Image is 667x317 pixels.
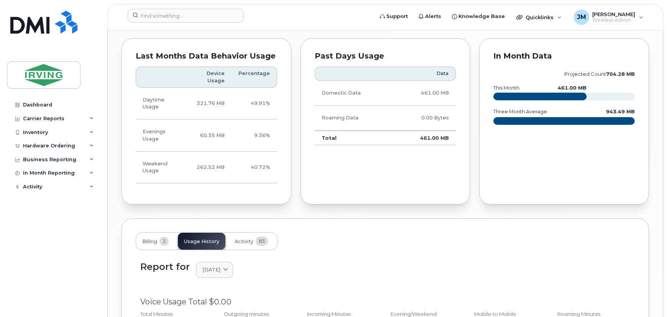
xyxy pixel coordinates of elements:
text: 461.00 MB [558,85,587,91]
a: Knowledge Base [447,9,510,24]
span: [DATE] [202,266,220,273]
td: Weekend Usage [136,152,186,184]
td: 262.52 MB [186,152,231,184]
tr: Friday from 6:00pm to Monday 8:00am [136,152,277,184]
td: 9.36% [232,119,277,152]
td: 461.00 MB [393,131,456,145]
td: Domestic Data [315,81,393,106]
th: Device Usage [186,67,231,88]
span: Activity [235,239,253,245]
td: 49.91% [232,88,277,120]
span: 2 [159,237,169,246]
td: 60.35 MB [186,119,231,152]
td: 40.72% [232,152,277,184]
a: [DATE] [196,262,233,278]
text: 943.49 MB [606,109,635,114]
th: Percentage [232,67,277,88]
span: Wireless Admin [592,17,635,23]
tspan: 704.28 MB [606,71,635,77]
span: Billing [142,239,157,245]
div: In Month Data [493,52,635,60]
div: Voice Usage Total $0.00 [140,296,630,307]
td: Total [315,131,393,145]
span: Quicklinks [526,14,554,20]
span: Support [386,13,408,20]
input: Find something... [128,9,244,23]
div: Past Days Usage [315,52,456,60]
span: Alerts [425,13,441,20]
div: Quicklinks [511,10,567,25]
td: Evenings Usage [136,119,186,152]
a: Support [375,9,413,24]
div: Janey McLaughlin [568,10,649,25]
td: 0.00 Bytes [393,106,456,131]
text: three month average [493,109,547,114]
span: 83 [256,237,268,246]
text: this month [493,85,519,91]
span: JM [577,13,586,22]
text: projected count [564,71,635,77]
th: Data [393,67,456,80]
tr: Weekdays from 6:00pm to 8:00am [136,119,277,152]
a: Alerts [413,9,447,24]
td: 461.00 MB [393,81,456,106]
span: Knowledge Base [458,13,505,20]
td: 321.76 MB [186,88,231,120]
td: Roaming Data [315,106,393,131]
td: Daytime Usage [136,88,186,120]
span: [PERSON_NAME] [592,11,635,17]
div: Last Months Data Behavior Usage [136,52,277,60]
div: Report for [140,261,190,272]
